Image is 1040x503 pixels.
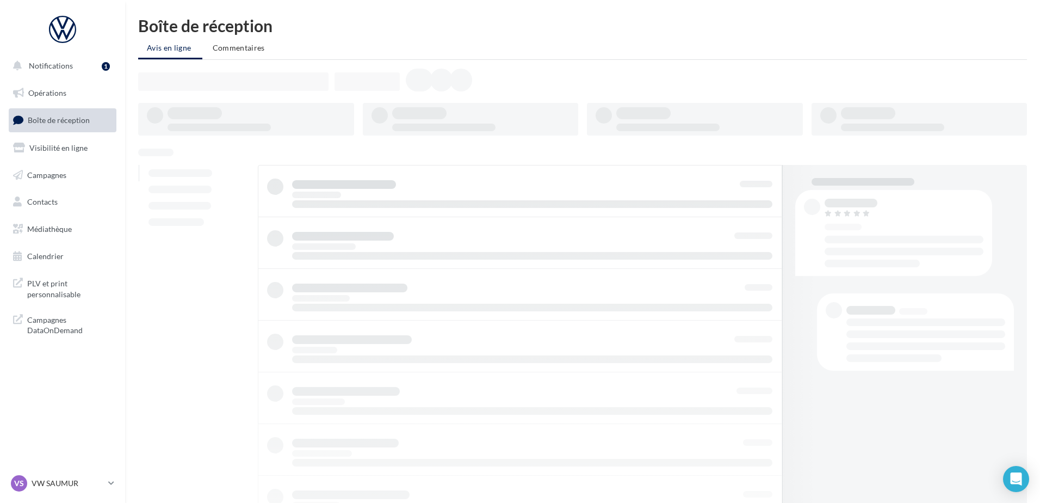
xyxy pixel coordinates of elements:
span: Opérations [28,88,66,97]
span: VS [14,478,24,489]
span: PLV et print personnalisable [27,276,112,299]
span: Boîte de réception [28,115,90,125]
a: Opérations [7,82,119,105]
span: Commentaires [213,43,265,52]
span: Calendrier [27,251,64,261]
a: Médiathèque [7,218,119,241]
a: Campagnes DataOnDemand [7,308,119,340]
span: Campagnes DataOnDemand [27,312,112,336]
div: Boîte de réception [138,17,1027,34]
a: VS VW SAUMUR [9,473,116,494]
a: PLV et print personnalisable [7,272,119,304]
button: Notifications 1 [7,54,114,77]
span: Campagnes [27,170,66,179]
a: Boîte de réception [7,108,119,132]
div: Open Intercom Messenger [1003,466,1029,492]
a: Visibilité en ligne [7,137,119,160]
p: VW SAUMUR [32,478,104,489]
div: 1 [102,62,110,71]
span: Visibilité en ligne [29,143,88,152]
a: Calendrier [7,245,119,268]
span: Contacts [27,197,58,206]
a: Campagnes [7,164,119,187]
span: Notifications [29,61,73,70]
a: Contacts [7,191,119,213]
span: Médiathèque [27,224,72,234]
